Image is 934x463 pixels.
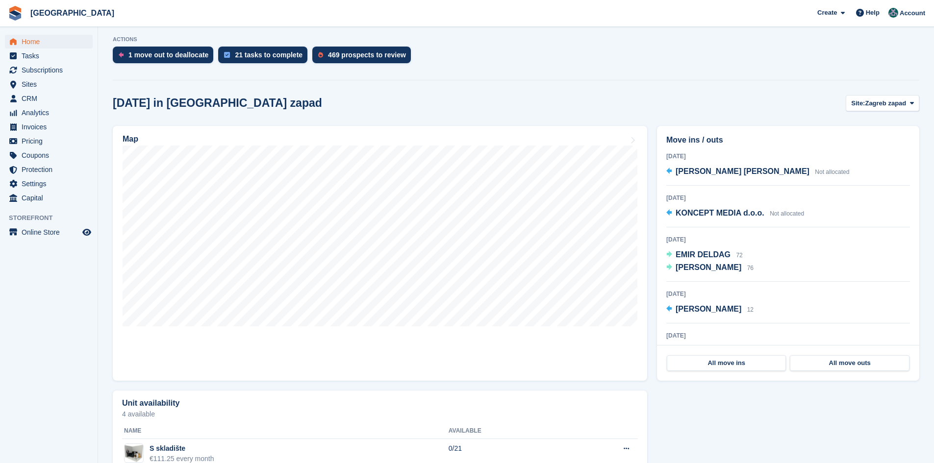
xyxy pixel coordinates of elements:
[5,35,93,49] a: menu
[5,148,93,162] a: menu
[666,207,804,220] a: KONCEPT MEDIA d.o.o. Not allocated
[22,177,80,191] span: Settings
[22,63,80,77] span: Subscriptions
[81,226,93,238] a: Preview store
[235,51,303,59] div: 21 tasks to complete
[666,134,910,146] h2: Move ins / outs
[150,443,214,454] div: S skladište
[218,47,312,68] a: 21 tasks to complete
[676,263,741,271] span: [PERSON_NAME]
[22,92,80,105] span: CRM
[667,355,786,371] a: All move ins
[5,77,93,91] a: menu
[5,177,93,191] a: menu
[5,225,93,239] a: menu
[22,49,80,63] span: Tasks
[666,249,743,262] a: EMIR DELDAG 72
[22,77,80,91] span: Sites
[865,98,906,108] span: Zagreb zapad
[113,126,647,381] a: Map
[866,8,880,18] span: Help
[26,5,118,21] a: [GEOGRAPHIC_DATA]
[123,135,138,144] h2: Map
[676,167,809,175] span: [PERSON_NAME] [PERSON_NAME]
[846,95,919,111] button: Site: Zagreb zapad
[666,290,910,298] div: [DATE]
[666,262,754,274] a: [PERSON_NAME] 76
[318,52,323,58] img: prospect-51fa495bee0391a8d652442698ab0144808aea92771e9ea1ae160a38d050c398.svg
[22,191,80,205] span: Capital
[22,225,80,239] span: Online Store
[113,47,218,68] a: 1 move out to deallocate
[449,423,565,439] th: Available
[22,148,80,162] span: Coupons
[113,36,919,43] p: ACTIONS
[666,235,910,244] div: [DATE]
[666,194,910,202] div: [DATE]
[5,49,93,63] a: menu
[312,47,416,68] a: 469 prospects to review
[22,106,80,120] span: Analytics
[122,423,449,439] th: Name
[5,106,93,120] a: menu
[5,63,93,77] a: menu
[770,210,804,217] span: Not allocated
[666,166,849,178] a: [PERSON_NAME] [PERSON_NAME] Not allocated
[5,120,93,134] a: menu
[888,8,898,18] img: Željko Gobac
[676,209,764,217] span: KONCEPT MEDIA d.o.o.
[22,35,80,49] span: Home
[125,445,143,462] img: container-sm.png
[5,191,93,205] a: menu
[122,411,638,417] p: 4 available
[22,120,80,134] span: Invoices
[8,6,23,21] img: stora-icon-8386f47178a22dfd0bd8f6a31ec36ba5ce8667c1dd55bd0f319d3a0aa187defe.svg
[666,331,910,340] div: [DATE]
[817,8,837,18] span: Create
[22,163,80,176] span: Protection
[747,306,754,313] span: 12
[5,134,93,148] a: menu
[900,8,925,18] span: Account
[5,163,93,176] a: menu
[676,305,741,313] span: [PERSON_NAME]
[9,213,98,223] span: Storefront
[328,51,406,59] div: 469 prospects to review
[666,152,910,161] div: [DATE]
[676,250,731,259] span: EMIR DELDAG
[666,303,754,316] a: [PERSON_NAME] 12
[128,51,208,59] div: 1 move out to deallocate
[790,355,909,371] a: All move outs
[747,265,754,271] span: 76
[113,97,322,110] h2: [DATE] in [GEOGRAPHIC_DATA] zapad
[224,52,230,58] img: task-75834270c22a3079a89374b754ae025e5fb1db73e45f91037f5363f120a921f8.svg
[5,92,93,105] a: menu
[736,252,742,259] span: 72
[22,134,80,148] span: Pricing
[119,52,124,58] img: move_outs_to_deallocate_icon-f764333ba52eb49d3ac5e1228854f67142a1ed5810a6f6cc68b1a99e826820c5.svg
[815,169,849,175] span: Not allocated
[851,98,865,108] span: Site:
[122,399,179,408] h2: Unit availability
